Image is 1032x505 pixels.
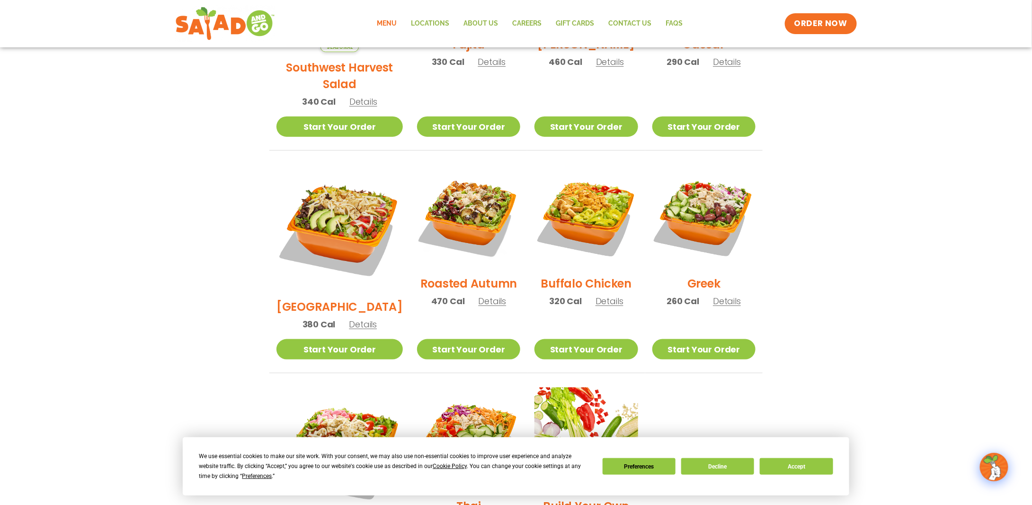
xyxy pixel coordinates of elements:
span: Details [349,96,377,108]
span: Details [713,56,741,68]
a: Start Your Order [652,339,756,360]
span: 380 Cal [302,318,336,331]
span: 290 Cal [667,55,700,68]
h2: Greek [687,275,721,292]
img: Product photo for Buffalo Chicken Salad [534,165,638,268]
button: Accept [760,458,833,475]
a: Start Your Order [276,117,403,137]
nav: Menu [370,13,690,35]
span: 320 Cal [549,295,582,307]
img: Product photo for Thai Salad [417,388,520,491]
div: Cookie Consent Prompt [183,437,849,496]
div: We use essential cookies to make our site work. With your consent, we may also use non-essential ... [199,451,591,481]
h2: [GEOGRAPHIC_DATA] [276,298,403,315]
span: 260 Cal [667,295,700,307]
button: Preferences [603,458,676,475]
a: About Us [456,13,505,35]
a: Start Your Order [652,117,756,137]
span: 340 Cal [302,95,336,108]
a: FAQs [658,13,690,35]
span: ORDER NOW [794,18,847,29]
a: Start Your Order [534,339,638,360]
h2: Southwest Harvest Salad [276,59,403,92]
a: ORDER NOW [785,13,857,34]
span: 330 Cal [432,55,464,68]
span: Details [596,56,624,68]
span: Details [349,318,377,330]
h2: Roasted Autumn [420,275,517,292]
a: Menu [370,13,404,35]
span: 460 Cal [549,55,582,68]
span: 470 Cal [431,295,465,307]
button: Decline [681,458,754,475]
a: Contact Us [601,13,658,35]
img: Product photo for Roasted Autumn Salad [417,165,520,268]
a: Start Your Order [534,117,638,137]
a: Start Your Order [417,339,520,360]
span: Preferences [242,473,272,479]
span: Details [478,56,506,68]
a: GIFT CARDS [549,13,601,35]
a: Start Your Order [276,339,403,360]
img: Product photo for Greek Salad [652,165,756,268]
span: Details [713,295,741,307]
span: Cookie Policy [433,463,467,469]
img: wpChatIcon [981,454,1007,480]
img: new-SAG-logo-768×292 [175,5,275,43]
img: Product photo for BBQ Ranch Salad [276,165,403,291]
h2: Buffalo Chicken [541,275,632,292]
a: Start Your Order [417,117,520,137]
img: Product photo for Build Your Own [534,388,638,491]
a: Locations [404,13,456,35]
span: Details [479,295,507,307]
a: Careers [505,13,549,35]
span: Details [596,295,623,307]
